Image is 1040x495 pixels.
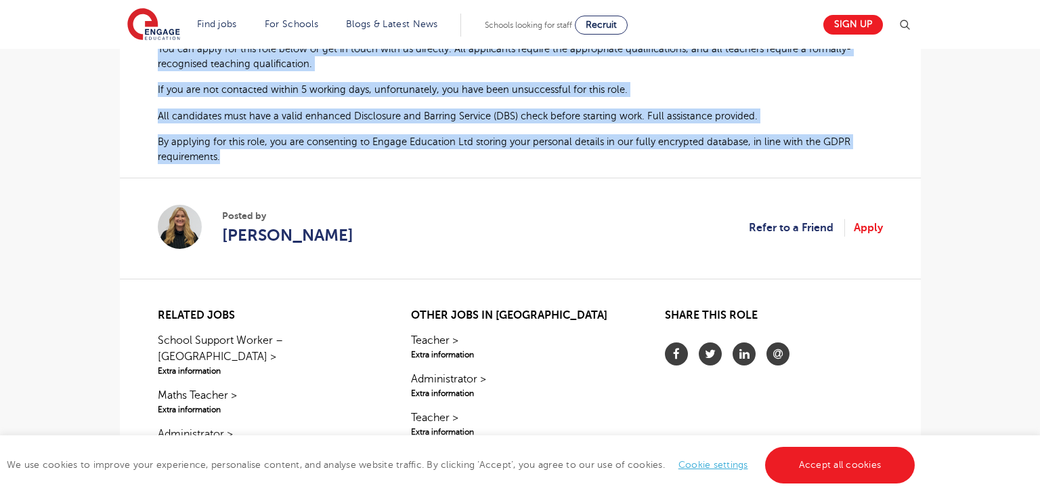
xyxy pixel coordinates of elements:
[411,332,628,361] a: Teacher >Extra information
[158,387,375,416] a: Maths Teacher >Extra information
[158,426,375,454] a: Administrator >Extra information
[222,209,353,223] span: Posted by
[411,309,628,322] h2: Other jobs in [GEOGRAPHIC_DATA]
[678,460,748,470] a: Cookie settings
[197,19,237,29] a: Find jobs
[158,111,758,121] span: All candidates must have a valid enhanced Disclosure and Barring Service (DBS) check before start...
[222,223,353,248] a: [PERSON_NAME]
[485,20,572,30] span: Schools looking for staff
[411,371,628,399] a: Administrator >Extra information
[854,219,883,237] a: Apply
[411,349,628,361] span: Extra information
[158,309,375,322] h2: Related jobs
[7,460,918,470] span: We use cookies to improve your experience, personalise content, and analyse website traffic. By c...
[158,84,628,95] span: If you are not contacted within 5 working days, unfortunately, you have been unsuccessful for thi...
[823,15,883,35] a: Sign up
[749,219,845,237] a: Refer to a Friend
[411,410,628,438] a: Teacher >Extra information
[158,136,850,162] span: By applying for this role, you are consenting to Engage Education Ltd storing your personal detai...
[765,447,915,483] a: Accept all cookies
[158,332,375,377] a: School Support Worker – [GEOGRAPHIC_DATA] >Extra information
[158,365,375,377] span: Extra information
[665,309,882,329] h2: Share this role
[411,426,628,438] span: Extra information
[158,403,375,416] span: Extra information
[411,387,628,399] span: Extra information
[346,19,438,29] a: Blogs & Latest News
[575,16,628,35] a: Recruit
[265,19,318,29] a: For Schools
[586,20,617,30] span: Recruit
[127,8,180,42] img: Engage Education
